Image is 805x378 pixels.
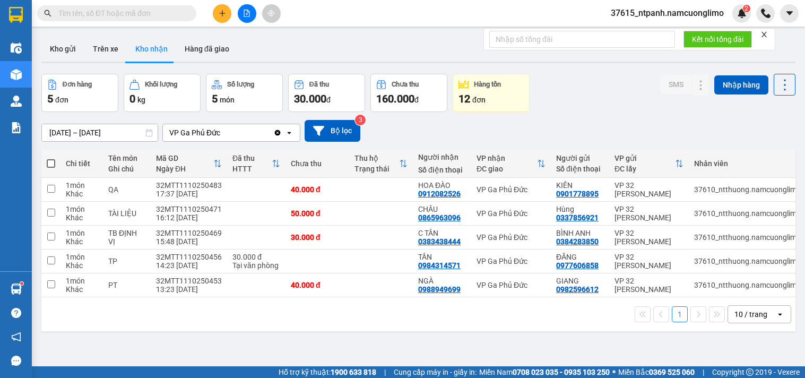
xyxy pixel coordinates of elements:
[418,181,466,190] div: HOA ĐÀO
[477,165,537,173] div: ĐC giao
[376,92,414,105] span: 160.000
[84,36,127,62] button: Trên xe
[66,261,98,270] div: Khác
[513,368,610,376] strong: 0708 023 035 - 0935 103 250
[156,205,222,213] div: 32MTT1110250471
[776,310,784,319] svg: open
[477,209,546,218] div: VP Ga Phủ Đức
[703,366,704,378] span: |
[232,253,280,261] div: 30.000 đ
[221,127,222,138] input: Selected VP Ga Phủ Đức.
[232,154,272,162] div: Đã thu
[63,81,92,88] div: Đơn hàng
[156,277,222,285] div: 32MTT1110250453
[683,31,752,48] button: Kết nối tổng đài
[262,4,281,23] button: aim
[108,185,145,194] div: QA
[11,42,22,54] img: warehouse-icon
[66,253,98,261] div: 1 món
[156,237,222,246] div: 15:48 [DATE]
[477,257,546,265] div: VP Ga Phủ Đức
[618,366,695,378] span: Miền Bắc
[227,150,285,178] th: Toggle SortBy
[41,36,84,62] button: Kho gửi
[309,81,329,88] div: Đã thu
[418,253,466,261] div: TẦN
[556,181,604,190] div: KIÊN
[471,150,551,178] th: Toggle SortBy
[418,213,461,222] div: 0865963096
[609,150,689,178] th: Toggle SortBy
[418,237,461,246] div: 0383438444
[108,209,145,218] div: TÀI LIỆU
[660,75,692,94] button: SMS
[66,181,98,190] div: 1 món
[108,229,145,246] div: TB ĐỊNH VỊ
[692,33,743,45] span: Kết nối tổng đài
[156,190,222,198] div: 17:37 [DATE]
[614,165,675,173] div: ĐC lấy
[614,205,683,222] div: VP 32 [PERSON_NAME]
[156,154,213,162] div: Mã GD
[176,36,238,62] button: Hàng đã giao
[232,165,272,173] div: HTTT
[220,96,235,104] span: món
[556,237,599,246] div: 0384283850
[66,190,98,198] div: Khác
[213,4,231,23] button: plus
[734,309,767,320] div: 10 / trang
[156,213,222,222] div: 16:12 [DATE]
[288,74,365,112] button: Đã thu30.000đ
[780,4,799,23] button: caret-down
[614,277,683,294] div: VP 32 [PERSON_NAME]
[489,31,675,48] input: Nhập số tổng đài
[694,185,801,194] div: 37610_ntthuong.namcuonglimo
[714,75,768,94] button: Nhập hàng
[743,5,750,12] sup: 2
[156,261,222,270] div: 14:23 [DATE]
[354,154,399,162] div: Thu hộ
[745,5,748,12] span: 2
[556,261,599,270] div: 0977606858
[737,8,747,18] img: icon-new-feature
[212,92,218,105] span: 5
[370,74,447,112] button: Chưa thu160.000đ
[273,128,282,137] svg: Clear value
[279,366,376,378] span: Hỗ trợ kỹ thuật:
[760,31,768,38] span: close
[694,257,801,265] div: 37610_ntthuong.namcuonglimo
[66,213,98,222] div: Khác
[156,229,222,237] div: 32MTT1110250469
[556,253,604,261] div: ĐĂNG
[474,81,501,88] div: Hàng tồn
[291,159,344,168] div: Chưa thu
[746,368,754,376] span: copyright
[556,229,604,237] div: BÌNH ANH
[394,366,477,378] span: Cung cấp máy in - giấy in:
[55,96,68,104] span: đơn
[42,124,158,141] input: Select a date range.
[156,285,222,294] div: 13:23 [DATE]
[556,165,604,173] div: Số điện thoại
[453,74,530,112] button: Hàng tồn12đơn
[349,150,413,178] th: Toggle SortBy
[66,229,98,237] div: 1 món
[238,4,256,23] button: file-add
[267,10,275,17] span: aim
[694,159,801,168] div: Nhân viên
[66,205,98,213] div: 1 món
[694,209,801,218] div: 37610_ntthuong.namcuonglimo
[151,150,227,178] th: Toggle SortBy
[672,306,688,322] button: 1
[354,165,399,173] div: Trạng thái
[649,368,695,376] strong: 0369 525 060
[20,282,23,285] sup: 1
[614,181,683,198] div: VP 32 [PERSON_NAME]
[129,92,135,105] span: 0
[556,205,604,213] div: Hùng
[477,281,546,289] div: VP Ga Phủ Đức
[761,8,771,18] img: phone-icon
[11,96,22,107] img: warehouse-icon
[243,10,250,17] span: file-add
[477,154,537,162] div: VP nhận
